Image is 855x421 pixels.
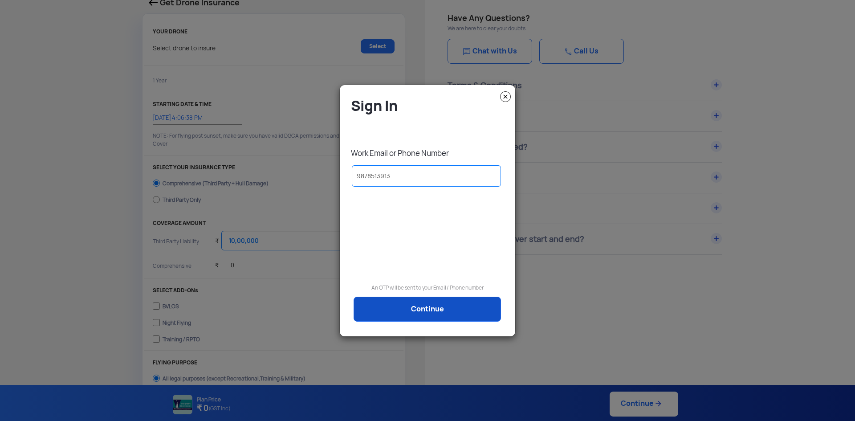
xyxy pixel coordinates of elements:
img: close [500,91,511,102]
p: Work Email or Phone Number [351,148,509,158]
input: Your Email Id / Phone Number [352,165,501,187]
h4: Sign In [351,97,509,115]
p: An OTP will be sent to your Email / Phone number [346,283,509,292]
a: Continue [354,297,501,322]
